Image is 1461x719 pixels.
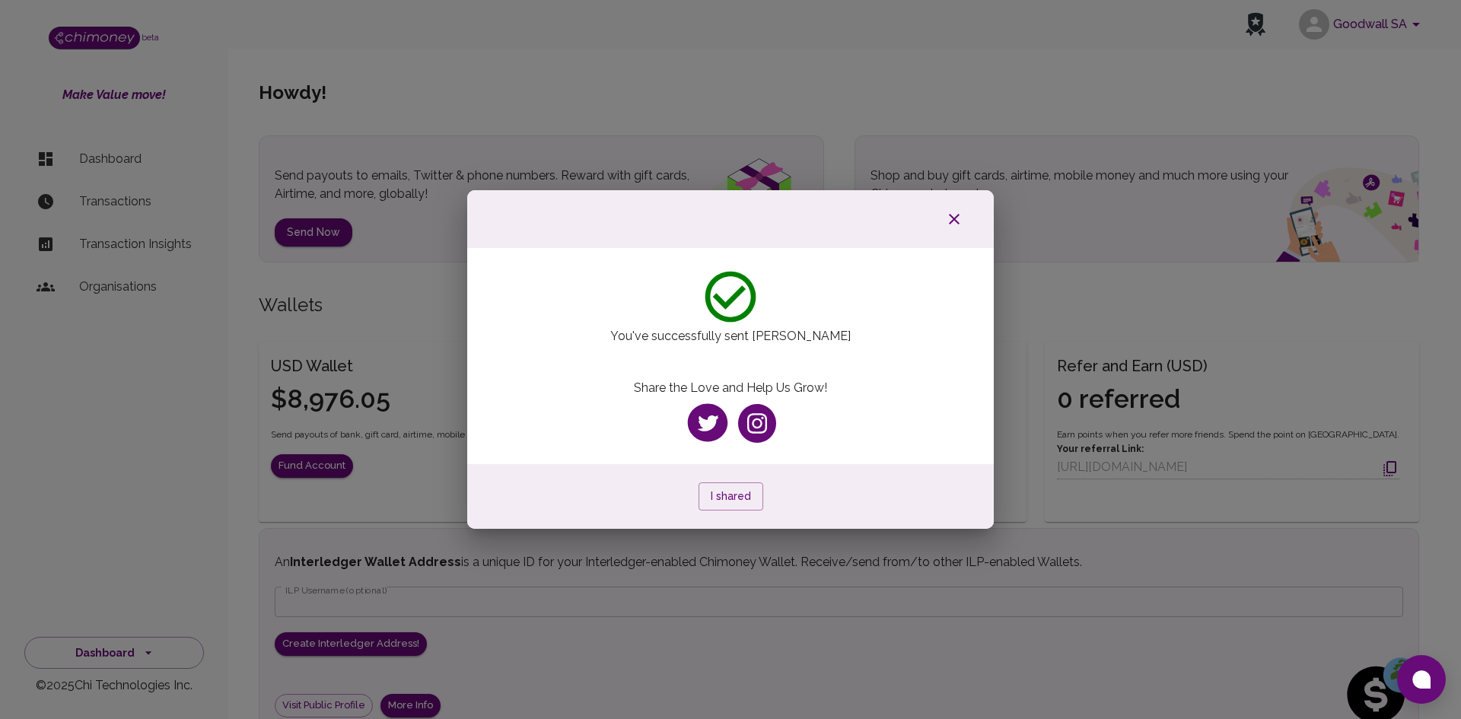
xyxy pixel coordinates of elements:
[685,401,730,445] img: twitter
[699,482,763,511] button: I shared
[485,361,975,449] div: Share the Love and Help Us Grow!
[467,327,993,345] p: You've successfully sent [PERSON_NAME]
[1397,655,1446,704] button: Open chat window
[738,404,776,443] img: instagram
